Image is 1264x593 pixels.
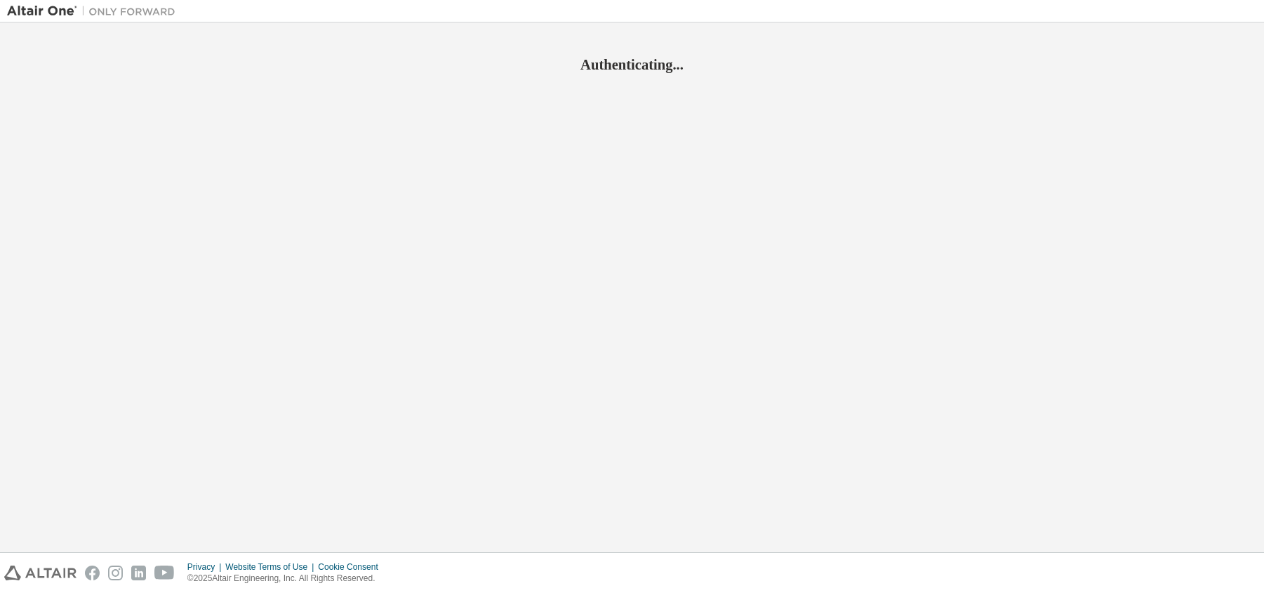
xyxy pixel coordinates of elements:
[187,561,225,573] div: Privacy
[225,561,318,573] div: Website Terms of Use
[4,566,76,580] img: altair_logo.svg
[318,561,386,573] div: Cookie Consent
[187,573,387,585] p: © 2025 Altair Engineering, Inc. All Rights Reserved.
[108,566,123,580] img: instagram.svg
[131,566,146,580] img: linkedin.svg
[154,566,175,580] img: youtube.svg
[7,4,182,18] img: Altair One
[85,566,100,580] img: facebook.svg
[7,56,1257,74] h2: Authenticating...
